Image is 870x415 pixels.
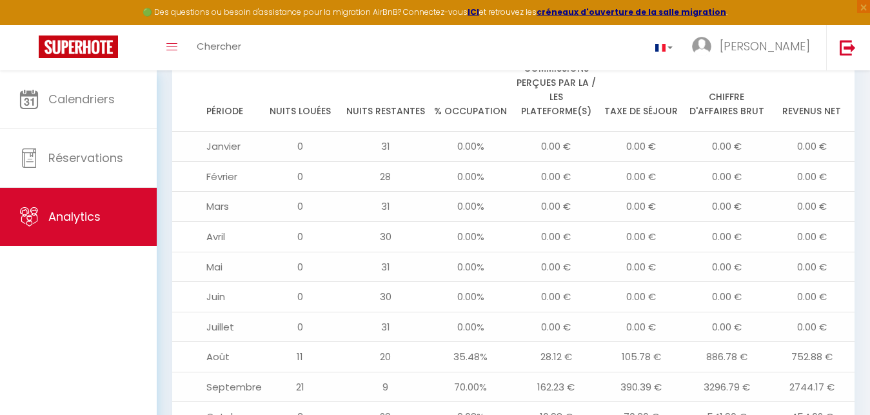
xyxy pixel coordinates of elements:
[684,252,769,282] td: 0.00 €
[172,282,257,312] td: Juin
[598,132,684,162] td: 0.00 €
[428,222,513,252] td: 0.00%
[769,192,855,222] td: 0.00 €
[598,342,684,372] td: 105.78 €
[428,192,513,222] td: 0.00%
[48,208,101,225] span: Analytics
[343,372,428,402] td: 9
[428,132,513,162] td: 0.00%
[692,37,711,56] img: ...
[769,222,855,252] td: 0.00 €
[257,222,342,252] td: 0
[172,312,257,342] td: Juillet
[468,6,479,17] a: ICI
[769,48,855,132] th: Revenus net
[682,25,826,70] a: ... [PERSON_NAME]
[513,48,598,132] th: Commissions perçues par la / les plateforme(s)
[684,312,769,342] td: 0.00 €
[343,312,428,342] td: 31
[172,252,257,282] td: Mai
[257,252,342,282] td: 0
[684,161,769,192] td: 0.00 €
[343,132,428,162] td: 31
[257,342,342,372] td: 11
[172,342,257,372] td: Août
[598,282,684,312] td: 0.00 €
[343,282,428,312] td: 30
[513,282,598,312] td: 0.00 €
[513,161,598,192] td: 0.00 €
[684,282,769,312] td: 0.00 €
[598,192,684,222] td: 0.00 €
[257,372,342,402] td: 21
[428,372,513,402] td: 70.00%
[513,222,598,252] td: 0.00 €
[769,161,855,192] td: 0.00 €
[684,372,769,402] td: 3296.79 €
[10,5,49,44] button: Ouvrir le widget de chat LiveChat
[684,222,769,252] td: 0.00 €
[769,312,855,342] td: 0.00 €
[257,312,342,342] td: 0
[257,132,342,162] td: 0
[598,312,684,342] td: 0.00 €
[343,161,428,192] td: 28
[769,132,855,162] td: 0.00 €
[840,39,856,56] img: logout
[428,342,513,372] td: 35.48%
[769,282,855,312] td: 0.00 €
[172,132,257,162] td: Janvier
[513,192,598,222] td: 0.00 €
[428,312,513,342] td: 0.00%
[684,342,769,372] td: 886.78 €
[598,252,684,282] td: 0.00 €
[598,222,684,252] td: 0.00 €
[172,222,257,252] td: Avril
[720,38,810,54] span: [PERSON_NAME]
[513,342,598,372] td: 28.12 €
[172,48,257,132] th: Période
[513,312,598,342] td: 0.00 €
[343,222,428,252] td: 30
[257,161,342,192] td: 0
[513,252,598,282] td: 0.00 €
[598,161,684,192] td: 0.00 €
[48,150,123,166] span: Réservations
[39,35,118,58] img: Super Booking
[343,342,428,372] td: 20
[815,357,860,405] iframe: Chat
[428,161,513,192] td: 0.00%
[769,252,855,282] td: 0.00 €
[343,48,428,132] th: Nuits restantes
[343,252,428,282] td: 31
[257,192,342,222] td: 0
[684,132,769,162] td: 0.00 €
[257,282,342,312] td: 0
[197,39,241,53] span: Chercher
[598,48,684,132] th: Taxe de séjour
[48,91,115,107] span: Calendriers
[428,48,513,132] th: % Occupation
[769,342,855,372] td: 752.88 €
[172,372,257,402] td: Septembre
[537,6,726,17] a: créneaux d'ouverture de la salle migration
[187,25,251,70] a: Chercher
[257,48,342,132] th: Nuits louées
[428,282,513,312] td: 0.00%
[598,372,684,402] td: 390.39 €
[428,252,513,282] td: 0.00%
[172,192,257,222] td: Mars
[513,372,598,402] td: 162.23 €
[513,132,598,162] td: 0.00 €
[172,161,257,192] td: Février
[769,372,855,402] td: 2744.17 €
[684,192,769,222] td: 0.00 €
[343,192,428,222] td: 31
[684,48,769,132] th: Chiffre d'affaires brut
